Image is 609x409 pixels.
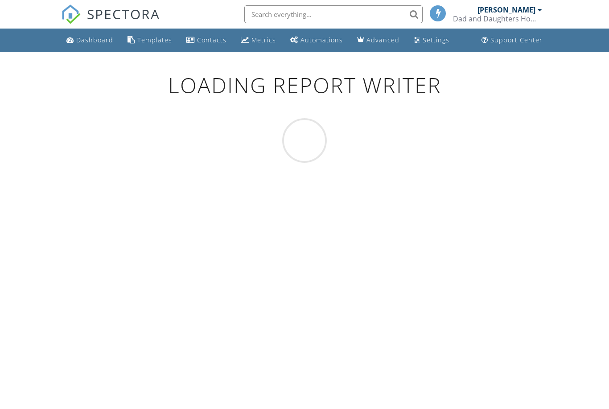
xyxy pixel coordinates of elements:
div: Dashboard [76,36,113,44]
img: The Best Home Inspection Software - Spectora [61,4,81,24]
a: Advanced [354,32,403,49]
a: Templates [124,32,176,49]
a: Automations (Basic) [287,32,346,49]
div: Automations [300,36,343,44]
div: Settings [423,36,449,44]
div: [PERSON_NAME] [477,5,535,14]
div: Metrics [251,36,276,44]
input: Search everything... [244,5,423,23]
div: Templates [137,36,172,44]
div: Advanced [366,36,399,44]
div: Contacts [197,36,226,44]
a: Support Center [478,32,546,49]
a: Contacts [183,32,230,49]
a: Metrics [237,32,280,49]
a: SPECTORA [61,12,160,31]
div: Support Center [490,36,543,44]
div: Dad and Daughters Home Inspection [453,14,542,23]
a: Dashboard [63,32,117,49]
span: SPECTORA [87,4,160,23]
a: Settings [410,32,453,49]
